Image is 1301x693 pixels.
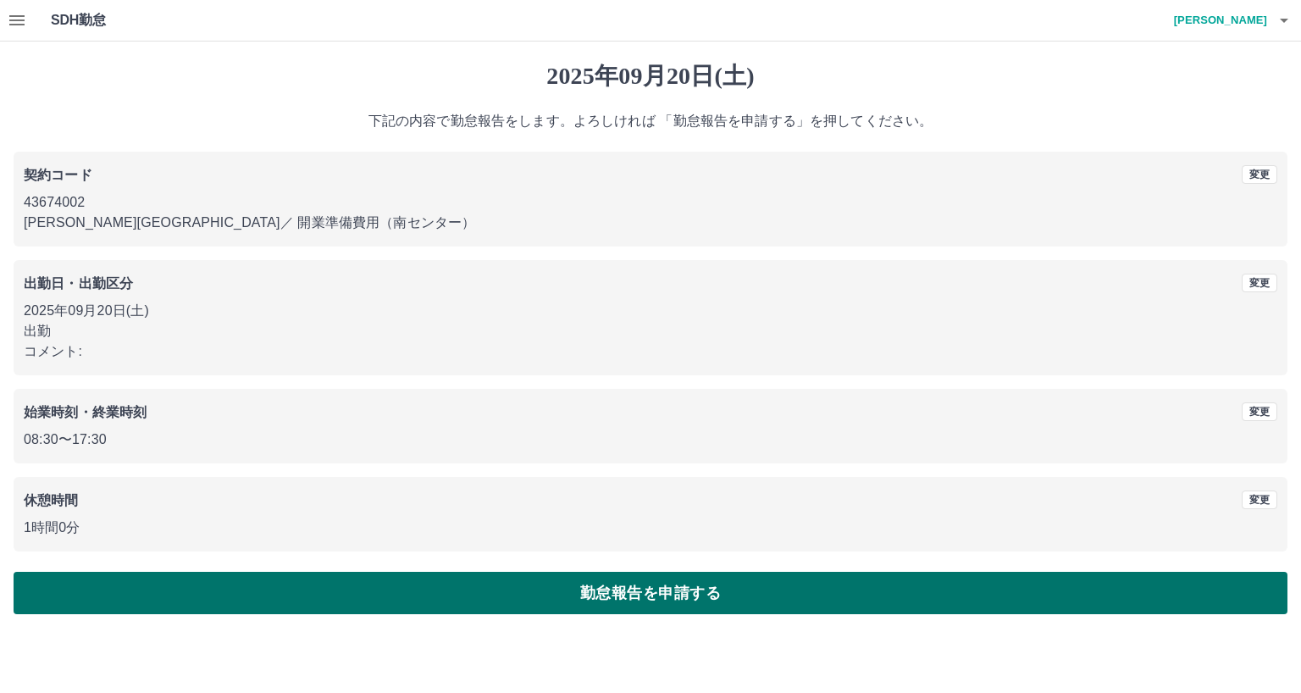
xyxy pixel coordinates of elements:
[24,213,1277,233] p: [PERSON_NAME][GEOGRAPHIC_DATA] ／ 開業準備費用（南センター）
[24,321,1277,341] p: 出勤
[24,430,1277,450] p: 08:30 〜 17:30
[24,493,79,507] b: 休憩時間
[24,168,92,182] b: 契約コード
[14,111,1287,131] p: 下記の内容で勤怠報告をします。よろしければ 「勤怠報告を申請する」を押してください。
[24,276,133,291] b: 出勤日・出勤区分
[1242,274,1277,292] button: 変更
[24,301,1277,321] p: 2025年09月20日(土)
[24,341,1277,362] p: コメント:
[1242,491,1277,509] button: 変更
[14,62,1287,91] h1: 2025年09月20日(土)
[1242,402,1277,421] button: 変更
[24,192,1277,213] p: 43674002
[1242,165,1277,184] button: 変更
[14,572,1287,614] button: 勤怠報告を申請する
[24,518,1277,538] p: 1時間0分
[24,405,147,419] b: 始業時刻・終業時刻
